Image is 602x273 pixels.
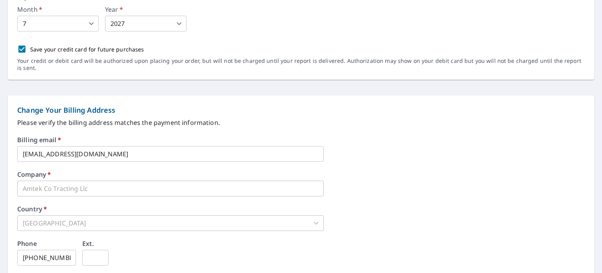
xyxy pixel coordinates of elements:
[30,45,144,53] p: Save your credit card for future purchases
[17,215,324,231] div: [GEOGRAPHIC_DATA]
[17,206,47,212] label: Country
[17,240,37,247] label: Phone
[17,57,585,71] p: Your credit or debit card will be authorized upon placing your order, but will not be charged unt...
[17,105,585,115] p: Change Your Billing Address
[17,137,61,143] label: Billing email
[105,16,187,31] div: 2027
[17,16,99,31] div: 7
[105,6,187,13] label: Year
[17,6,99,13] label: Month
[17,118,585,127] p: Please verify the billing address matches the payment information.
[17,171,51,178] label: Company
[82,240,94,247] label: Ext.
